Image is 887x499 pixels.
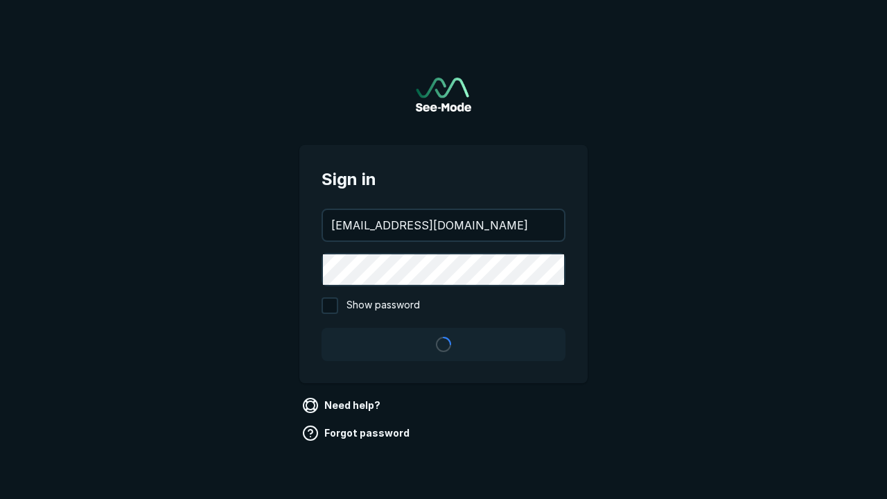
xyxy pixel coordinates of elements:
span: Sign in [322,167,565,192]
a: Go to sign in [416,78,471,112]
input: your@email.com [323,210,564,240]
a: Forgot password [299,422,415,444]
a: Need help? [299,394,386,417]
img: See-Mode Logo [416,78,471,112]
span: Show password [346,297,420,314]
